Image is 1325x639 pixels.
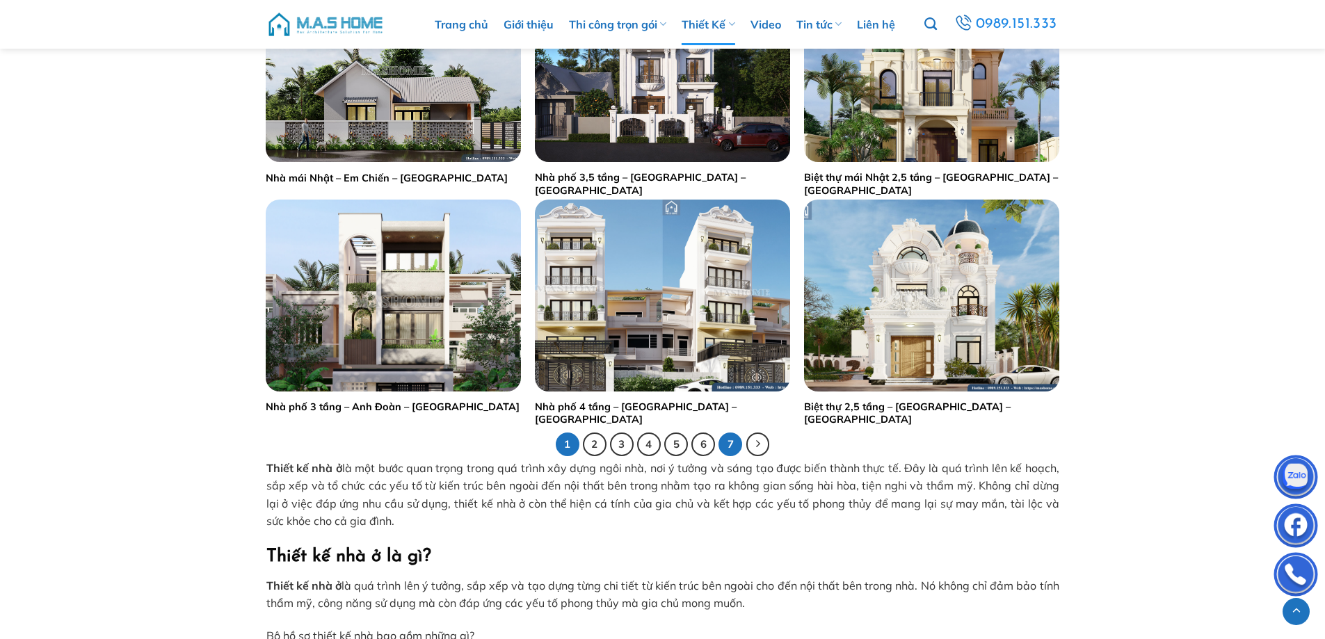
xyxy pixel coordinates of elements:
a: Lên đầu trang [1283,598,1310,625]
a: Nhà phố 3,5 tầng – [GEOGRAPHIC_DATA] – [GEOGRAPHIC_DATA] [535,171,790,197]
a: Giới thiệu [504,3,554,45]
a: Liên hệ [857,3,895,45]
img: thiết kế biệt thự anh Lâm - Thường Tín | MasHome [804,200,1059,391]
img: M.A.S HOME – Tổng Thầu Thiết Kế Và Xây Nhà Trọn Gói [266,3,385,45]
a: Trang chủ [435,3,488,45]
a: Tin tức [796,3,842,45]
a: 5 [664,432,688,456]
a: 3 [610,432,634,456]
a: Nhà mái Nhật – Em Chiến – [GEOGRAPHIC_DATA] [266,172,508,185]
a: Thiết Kế [682,3,734,45]
img: Facebook [1275,507,1317,549]
strong: Thiết kế nhà ở [266,461,342,475]
a: 4 [637,432,661,456]
a: Nhà phố 4 tầng – [GEOGRAPHIC_DATA] – [GEOGRAPHIC_DATA] [535,401,790,426]
a: Biệt thự 2,5 tầng – [GEOGRAPHIC_DATA] – [GEOGRAPHIC_DATA] [804,401,1059,426]
a: Biệt thự mái Nhật 2,5 tầng – [GEOGRAPHIC_DATA] – [GEOGRAPHIC_DATA] [804,171,1059,197]
p: là quá trình lên ý tưởng, sắp xếp và tạo dựng từng chi tiết từ kiến trúc bên ngoài cho đến nội th... [266,577,1059,613]
a: 0989.151.333 [951,12,1061,37]
a: 2 [583,432,607,456]
img: Zalo [1275,458,1317,500]
span: 0989.151.333 [975,13,1058,36]
a: Video [750,3,781,45]
p: là một bước quan trọng trong quá trình xây dựng ngôi nhà, nơi ý tưởng và sáng tạo được biến thành... [266,460,1059,531]
span: 1 [556,432,579,456]
strong: Thiết kế nhà ở là gì? [266,548,431,565]
img: Phone [1275,556,1317,597]
a: Tìm kiếm [924,10,937,39]
img: Thiết kế nhà phố anh Đoàn - Sóc Sơn | MasHome [266,200,521,391]
a: 6 [691,432,715,456]
a: Thi công trọn gói [569,3,666,45]
a: Nhà phố 3 tầng – Anh Đoàn – [GEOGRAPHIC_DATA] [266,401,520,414]
a: 7 [718,432,742,456]
strong: Thiết kế nhà ở [266,579,342,592]
img: Thiết kế nhà phố chị Lợi - Long Biên | MasHome [535,200,790,391]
